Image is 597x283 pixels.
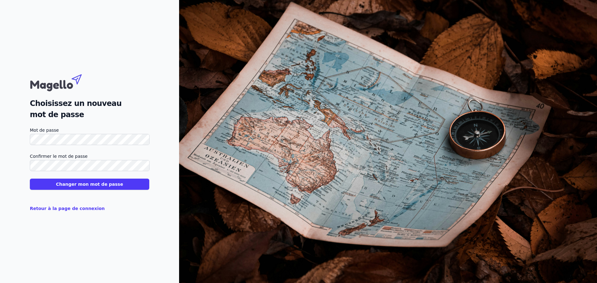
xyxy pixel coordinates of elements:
[30,206,105,211] a: Retour à la page de connexion
[30,98,149,120] h2: Choisissez un nouveau mot de passe
[30,153,149,160] label: Confirmer le mot de passe
[30,71,95,93] img: Magello
[30,179,149,190] button: Changer mon mot de passe
[30,126,149,134] label: Mot de passe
